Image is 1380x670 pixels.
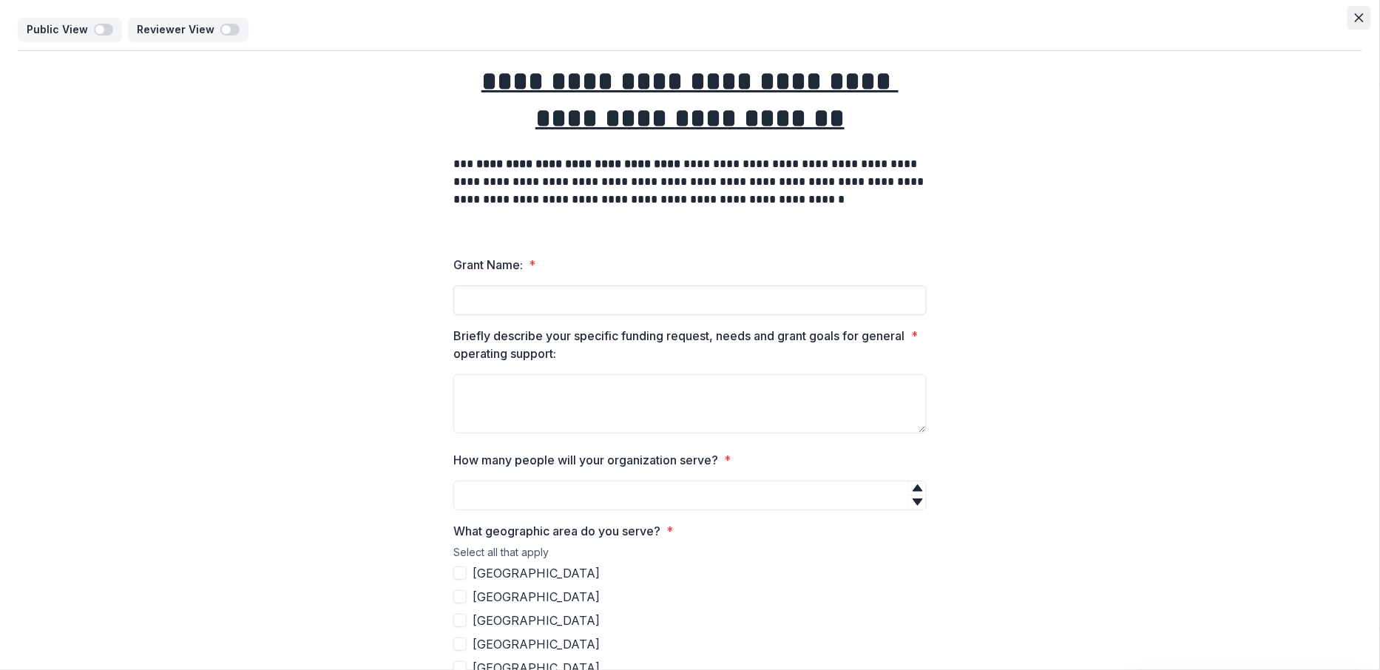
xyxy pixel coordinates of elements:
p: Briefly describe your specific funding request, needs and grant goals for general operating support: [453,327,905,362]
button: Close [1347,6,1371,30]
p: Grant Name: [453,256,523,274]
p: Public View [27,24,94,36]
button: Public View [18,18,122,41]
p: How many people will your organization serve? [453,451,718,469]
div: Select all that apply [453,546,927,564]
span: [GEOGRAPHIC_DATA] [473,564,600,582]
span: [GEOGRAPHIC_DATA] [473,612,600,629]
p: What geographic area do you serve? [453,522,660,540]
p: Reviewer View [137,24,220,36]
span: [GEOGRAPHIC_DATA] [473,635,600,653]
button: Reviewer View [128,18,248,41]
span: [GEOGRAPHIC_DATA] [473,588,600,606]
